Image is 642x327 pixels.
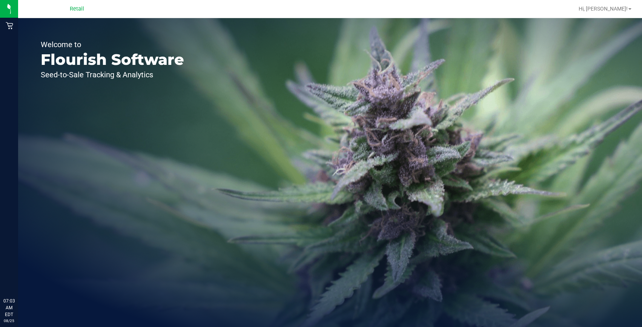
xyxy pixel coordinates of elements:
span: Retail [70,6,84,12]
p: Flourish Software [41,52,184,67]
span: Hi, [PERSON_NAME]! [579,6,628,12]
p: Seed-to-Sale Tracking & Analytics [41,71,184,78]
inline-svg: Retail [6,22,13,29]
p: Welcome to [41,41,184,48]
p: 07:03 AM EDT [3,298,15,318]
p: 08/25 [3,318,15,324]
